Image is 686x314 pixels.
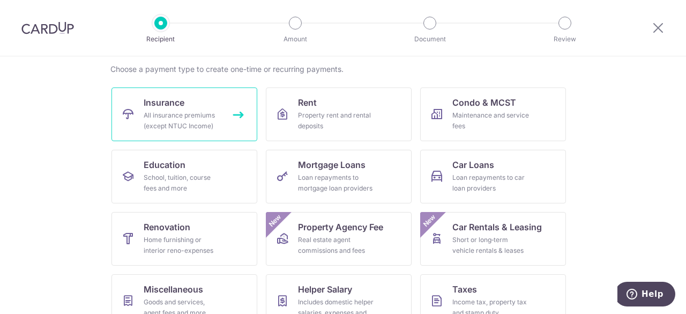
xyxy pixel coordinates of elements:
span: Helper Salary [298,283,352,296]
span: New [266,212,284,230]
div: Property rent and rental deposits [298,110,375,132]
span: Car Loans [452,158,494,171]
span: New [421,212,438,230]
span: Rent [298,96,317,109]
span: Car Rentals & Leasing [452,221,542,233]
div: Maintenance and service fees [452,110,530,132]
span: Mortgage Loans [298,158,366,171]
span: Taxes [452,283,477,296]
a: InsuranceAll insurance premiums (except NTUC Income) [111,87,257,141]
span: Insurance [144,96,184,109]
span: Renovation [144,221,190,233]
div: Home furnishing or interior reno-expenses [144,235,221,256]
a: RentProperty rent and rental deposits [266,87,412,141]
div: School, tuition, course fees and more [144,172,221,194]
span: Miscellaneous [144,283,203,296]
p: Review [525,34,605,45]
div: Real estate agent commissions and fees [298,235,375,256]
a: EducationSchool, tuition, course fees and more [111,150,257,203]
div: Short or long‑term vehicle rentals & leases [452,235,530,256]
a: Car LoansLoan repayments to car loan providers [420,150,566,203]
a: RenovationHome furnishing or interior reno-expenses [111,212,257,266]
p: Document [390,34,469,45]
a: Car Rentals & LeasingShort or long‑term vehicle rentals & leasesNew [420,212,566,266]
span: Education [144,158,185,171]
span: Property Agency Fee [298,221,383,233]
iframe: Opens a widget where you can find more information [617,282,675,309]
p: Amount [256,34,335,45]
div: Choose a payment type to create one-time or recurring payments. [110,64,576,75]
div: Loan repayments to car loan providers [452,172,530,194]
img: CardUp [21,21,74,34]
a: Property Agency FeeReal estate agent commissions and feesNew [266,212,412,266]
p: Recipient [121,34,200,45]
a: Mortgage LoansLoan repayments to mortgage loan providers [266,150,412,203]
a: Condo & MCSTMaintenance and service fees [420,87,566,141]
span: Condo & MCST [452,96,516,109]
div: Loan repayments to mortgage loan providers [298,172,375,194]
div: All insurance premiums (except NTUC Income) [144,110,221,132]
